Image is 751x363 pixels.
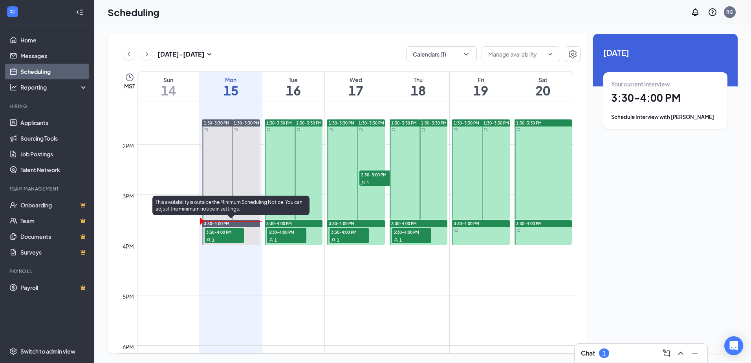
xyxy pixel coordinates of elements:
[691,7,700,17] svg: Notifications
[108,5,159,19] h1: Scheduling
[387,84,449,97] h1: 18
[674,347,687,359] button: ChevronUp
[359,120,384,126] span: 1:30-3:30 PM
[611,80,720,88] div: Your current interview
[9,8,16,16] svg: WorkstreamLogo
[329,120,354,126] span: 1:30-3:30 PM
[205,49,214,59] svg: SmallChevronDown
[204,221,229,226] span: 3:30-4:00 PM
[297,128,300,132] svg: Sync
[484,128,488,132] svg: Sync
[484,120,509,126] span: 1:30-3:30 PM
[121,242,136,251] div: 4pm
[454,228,458,232] svg: Sync
[20,162,88,178] a: Talent Network
[512,72,574,101] a: September 20, 2025
[387,76,449,84] div: Thu
[20,280,88,295] a: PayrollCrown
[234,120,259,126] span: 1:30-3:30 PM
[9,185,86,192] div: Team Management
[20,48,88,64] a: Messages
[206,238,211,242] svg: User
[137,76,200,84] div: Sun
[20,146,88,162] a: Job Postings
[20,115,88,130] a: Applicants
[20,229,88,244] a: DocumentsCrown
[329,221,354,226] span: 3:30-4:00 PM
[391,120,417,126] span: 1:30-3:30 PM
[296,120,322,126] span: 1:30-3:30 PM
[660,347,673,359] button: ComposeMessage
[200,72,262,101] a: September 15, 2025
[125,73,134,82] svg: Clock
[234,128,238,132] svg: Sync
[450,76,512,84] div: Fri
[20,347,75,355] div: Switch to admin view
[359,128,363,132] svg: Sync
[125,49,133,59] svg: ChevronLeft
[454,120,479,126] span: 1:30-3:30 PM
[329,128,333,132] svg: Sync
[20,213,88,229] a: TeamCrown
[603,350,606,357] div: 1
[450,84,512,97] h1: 19
[568,49,577,59] svg: Settings
[158,50,205,59] h3: [DATE] - [DATE]
[121,292,136,301] div: 5pm
[262,76,324,84] div: Tue
[512,84,574,97] h1: 20
[516,120,542,126] span: 1:30-3:30 PM
[143,49,151,59] svg: ChevronRight
[462,50,470,58] svg: ChevronDown
[517,228,520,232] svg: Sync
[121,343,136,351] div: 6pm
[394,238,398,242] svg: User
[269,238,273,242] svg: User
[275,237,277,243] span: 1
[565,46,581,62] a: Settings
[325,72,387,101] a: September 17, 2025
[581,349,595,357] h3: Chat
[325,76,387,84] div: Wed
[330,228,369,236] span: 3:30-4:00 PM
[512,76,574,84] div: Sat
[205,228,244,236] span: 3:30-4:00 PM
[204,128,208,132] svg: Sync
[212,237,214,243] span: 1
[547,51,553,57] svg: ChevronDown
[262,84,324,97] h1: 16
[406,46,477,62] button: Calendars (1)ChevronDown
[331,238,336,242] svg: User
[488,50,544,59] input: Manage availability
[392,228,431,236] span: 3:30-4:00 PM
[267,128,271,132] svg: Sync
[421,128,425,132] svg: Sync
[367,180,369,185] span: 1
[724,336,743,355] div: Open Intercom Messenger
[137,84,200,97] h1: 14
[124,82,135,90] span: MST
[516,221,542,226] span: 3:30-4:00 PM
[266,221,292,226] span: 3:30-4:00 PM
[20,130,88,146] a: Sourcing Tools
[387,72,449,101] a: September 18, 2025
[392,128,396,132] svg: Sync
[611,113,720,121] div: Schedule Interview with [PERSON_NAME]
[325,84,387,97] h1: 17
[603,46,727,59] span: [DATE]
[9,268,86,275] div: Payroll
[137,72,200,101] a: September 14, 2025
[20,32,88,48] a: Home
[399,237,402,243] span: 1
[121,141,136,150] div: 2pm
[676,348,685,358] svg: ChevronUp
[361,180,366,185] svg: User
[726,9,733,15] div: RG
[611,91,720,104] h1: 3:30 - 4:00 PM
[421,120,447,126] span: 1:30-3:30 PM
[20,83,88,91] div: Reporting
[450,72,512,101] a: September 19, 2025
[9,347,17,355] svg: Settings
[662,348,671,358] svg: ComposeMessage
[266,120,292,126] span: 1:30-3:30 PM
